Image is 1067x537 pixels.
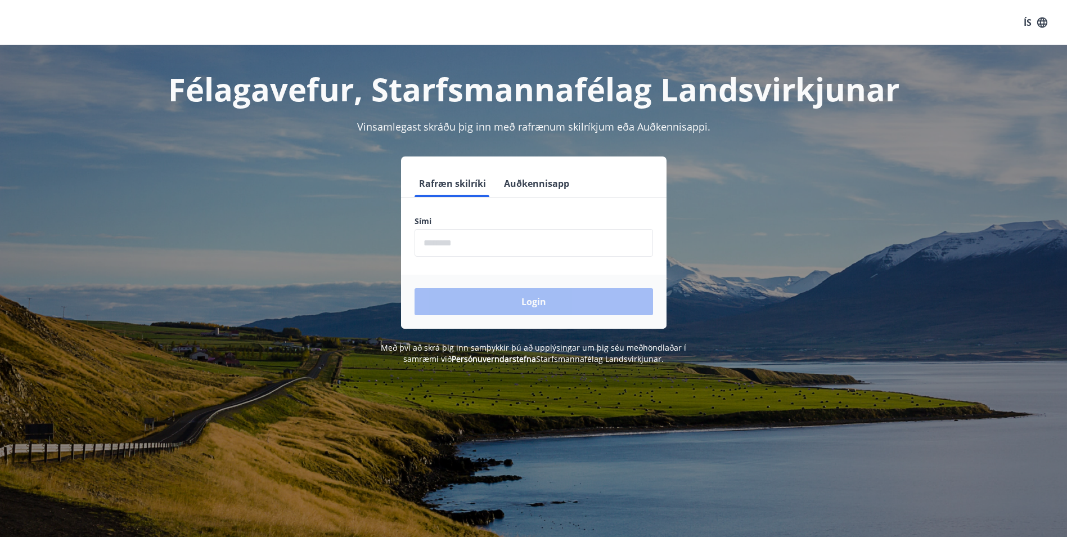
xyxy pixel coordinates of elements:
span: Með því að skrá þig inn samþykkir þú að upplýsingar um þig séu meðhöndlaðar í samræmi við Starfsm... [381,342,686,364]
button: Rafræn skilríki [415,170,490,197]
button: Auðkennisapp [499,170,574,197]
h1: Félagavefur, Starfsmannafélag Landsvirkjunar [142,68,925,110]
span: Vinsamlegast skráðu þig inn með rafrænum skilríkjum eða Auðkennisappi. [357,120,710,133]
a: Persónuverndarstefna [452,353,536,364]
label: Sími [415,216,653,227]
button: ÍS [1018,12,1054,33]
